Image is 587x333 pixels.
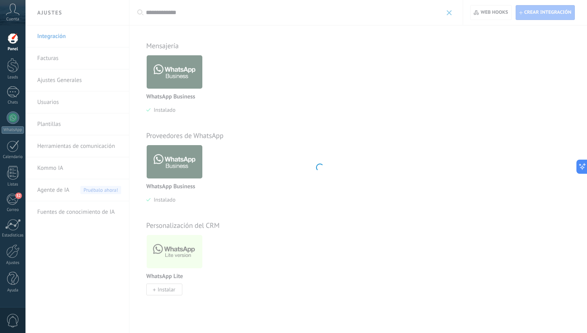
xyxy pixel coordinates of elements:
[2,233,24,238] div: Estadísticas
[2,288,24,293] div: Ayuda
[15,193,22,199] span: 52
[2,75,24,80] div: Leads
[2,182,24,187] div: Listas
[2,126,24,134] div: WhatsApp
[2,47,24,52] div: Panel
[2,155,24,160] div: Calendario
[2,100,24,105] div: Chats
[2,260,24,266] div: Ajustes
[2,207,24,213] div: Correo
[6,17,19,22] span: Cuenta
